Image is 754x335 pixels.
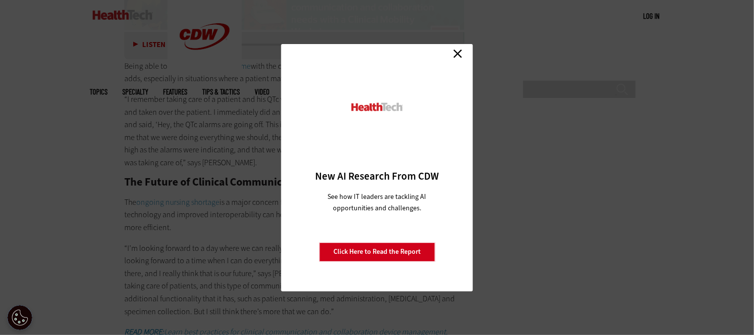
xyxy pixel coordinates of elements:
[7,305,32,330] button: Open Preferences
[316,191,438,214] p: See how IT leaders are tackling AI opportunities and challenges.
[299,169,456,183] h3: New AI Research From CDW
[350,102,404,112] img: HealthTech_0.png
[7,305,32,330] div: Cookie Settings
[450,47,465,61] a: Close
[319,242,435,261] a: Click Here to Read the Report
